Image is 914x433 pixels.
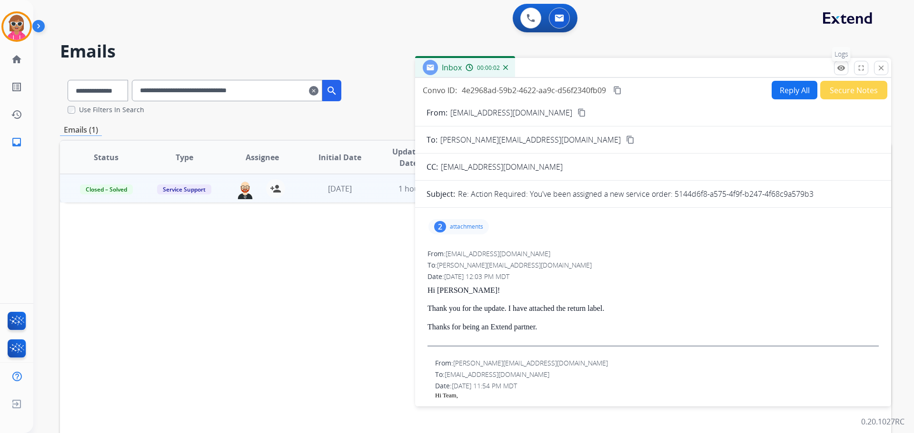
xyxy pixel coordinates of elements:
[176,152,193,163] span: Type
[441,162,563,172] span: [EMAIL_ADDRESS][DOMAIN_NAME]
[444,272,509,281] span: [DATE] 12:03 PM MDT
[11,109,22,120] mat-icon: history
[309,85,318,96] mat-icon: clear
[427,134,437,145] p: To:
[446,249,550,258] span: [EMAIL_ADDRESS][DOMAIN_NAME]
[427,188,455,200] p: Subject:
[437,260,592,269] span: [PERSON_NAME][EMAIL_ADDRESS][DOMAIN_NAME]
[60,124,102,136] p: Emails (1)
[79,105,144,115] label: Use Filters In Search
[398,183,437,194] span: 1 hour ago
[450,107,572,118] p: [EMAIL_ADDRESS][DOMAIN_NAME]
[427,107,447,118] p: From:
[157,184,211,194] span: Service Support
[450,223,483,231] p: attachments
[11,54,22,65] mat-icon: home
[857,64,865,72] mat-icon: fullscreen
[613,86,622,95] mat-icon: content_copy
[462,85,606,96] span: 4e2968ad-59b2-4622-aa9c-d56f2340fb09
[427,286,879,295] p: Hi [PERSON_NAME]!
[326,85,338,96] mat-icon: search
[837,64,845,72] mat-icon: remove_red_eye
[458,188,814,200] p: Re: Action Required: You've been assigned a new service order: 5144d6f8-a575-4f9f-b247-4f68c9a579b3
[477,64,500,72] span: 00:00:02
[435,370,879,379] div: To:
[60,42,891,61] h2: Emails
[427,272,879,281] div: Date:
[427,260,879,270] div: To:
[861,416,904,427] p: 0.20.1027RC
[435,358,879,368] div: From:
[427,249,879,259] div: From:
[11,81,22,93] mat-icon: list_alt
[427,323,879,331] p: Thanks for being an Extend partner.
[423,85,457,96] p: Convo ID:
[328,183,352,194] span: [DATE]
[80,184,133,194] span: Closed – Solved
[270,183,281,194] mat-icon: person_add
[440,134,621,145] span: [PERSON_NAME][EMAIL_ADDRESS][DOMAIN_NAME]
[94,152,119,163] span: Status
[445,370,549,379] span: [EMAIL_ADDRESS][DOMAIN_NAME]
[834,61,848,75] button: Logs
[427,304,879,313] p: Thank you for the update. I have attached the return label.
[318,152,361,163] span: Initial Date
[626,135,635,144] mat-icon: content_copy
[832,47,851,61] p: Logs
[442,62,462,73] span: Inbox
[435,391,879,400] div: Hi Team,
[246,152,279,163] span: Assignee
[11,136,22,148] mat-icon: inbox
[236,179,255,199] img: agent-avatar
[434,221,446,232] div: 2
[452,381,517,390] span: [DATE] 11:54 PM MDT
[820,81,887,99] button: Secure Notes
[453,358,608,367] span: [PERSON_NAME][EMAIL_ADDRESS][DOMAIN_NAME]
[772,81,817,99] button: Reply All
[387,146,430,169] span: Updated Date
[435,381,879,391] div: Date:
[877,64,885,72] mat-icon: close
[577,108,586,117] mat-icon: content_copy
[3,13,30,40] img: avatar
[427,161,438,173] p: CC:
